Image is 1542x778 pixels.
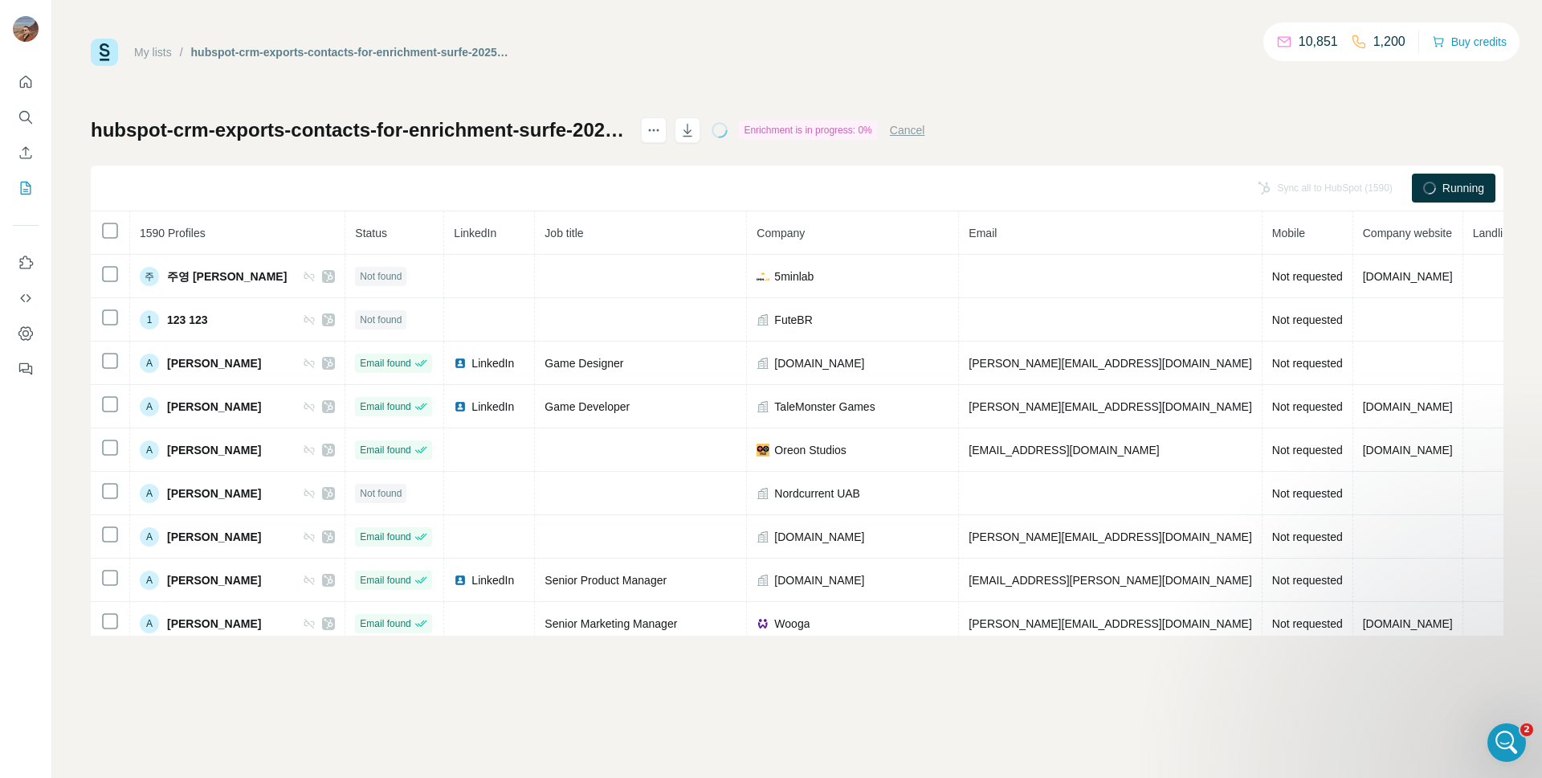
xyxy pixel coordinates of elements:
span: [PERSON_NAME][EMAIL_ADDRESS][DOMAIN_NAME] [969,530,1251,543]
span: Not requested [1272,357,1343,370]
img: company-logo [757,444,769,457]
p: 1,200 [1373,32,1405,51]
button: actions [641,117,667,143]
div: 1 [140,310,159,330]
span: [DOMAIN_NAME] [774,572,864,588]
span: LinkedIn [471,355,514,371]
span: [PERSON_NAME][EMAIL_ADDRESS][DOMAIN_NAME] [969,400,1251,413]
div: Christian says… [13,427,308,530]
p: Active 30m ago [78,20,160,36]
span: Oreon Studios [774,442,846,458]
span: Not requested [1272,444,1343,457]
span: Email found [360,443,410,457]
div: Close [282,6,311,35]
div: A [140,354,159,373]
span: Not requested [1272,487,1343,500]
div: A [140,571,159,590]
span: Email [969,227,997,240]
p: 10,851 [1299,32,1338,51]
div: [PERSON_NAME] [26,341,251,357]
span: Not requested [1272,270,1343,283]
div: A [140,484,159,503]
span: Senior Marketing Manager [545,617,677,630]
span: Company website [1363,227,1452,240]
button: Search [13,103,39,132]
button: Gif picker [76,514,89,526]
a: [URL][DOMAIN_NAME] [170,390,296,403]
span: [PERSON_NAME][EMAIL_ADDRESS][DOMAIN_NAME] [969,357,1251,370]
div: Great thank you! [26,436,251,452]
div: Around 40% of users [165,165,308,200]
span: [DOMAIN_NAME] [1363,400,1453,413]
div: For the list, can you view the page and send me the URL please? [26,246,251,277]
div: Around 40% of users [178,174,296,190]
img: Profile image for Christian [46,9,71,35]
button: Cancel [890,122,925,138]
span: Running [1442,180,1484,196]
div: nikola.vasilijevic@sensemitter.com says… [13,379,308,428]
h1: hubspot-crm-exports-contacts-for-enrichment-surfe-2025-09-18-1 [91,117,626,143]
span: [DOMAIN_NAME] [774,355,864,371]
button: Start recording [102,514,115,526]
div: Hi [PERSON_NAME],For the list, can you view the page and send me the URL please?This will contain... [13,213,263,366]
div: A [140,527,159,547]
button: Send a message… [275,507,301,533]
span: Game Designer [545,357,623,370]
button: Buy credits [1432,31,1507,53]
div: Best, [26,111,251,127]
span: Email found [360,399,410,414]
span: FuteBR [774,312,812,328]
span: LinkedIn [471,399,514,415]
span: 주영 [PERSON_NAME] [167,268,287,285]
button: Home [251,6,282,37]
span: Not requested [1272,617,1343,630]
span: Game Developer [545,400,630,413]
button: Upload attachment [25,514,38,526]
span: Email found [360,616,410,631]
li: / [180,44,183,60]
span: [DOMAIN_NAME] [1363,444,1453,457]
span: Email found [360,530,410,544]
span: Senior Product Manager [545,574,667,587]
div: A [140,614,159,633]
div: hubspot-crm-exports-contacts-for-enrichment-surfe-2025-09-18-1 [191,44,510,60]
button: Enrich CSV [13,138,39,167]
div: [URL][DOMAIN_NAME] [157,379,308,415]
iframe: Intercom live chat [1487,723,1526,762]
span: TaleMonster Games [774,399,875,415]
h1: [DEMOGRAPHIC_DATA] [78,8,221,20]
button: Use Surfe on LinkedIn [13,248,39,277]
span: Email found [360,356,410,371]
span: Not found [360,313,402,327]
span: Company [757,227,805,240]
span: Email found [360,573,410,588]
button: Dashboard [13,319,39,348]
span: [PERSON_NAME] [167,355,261,371]
img: LinkedIn logo [454,400,467,413]
span: [PERSON_NAME] [167,485,261,502]
span: [PERSON_NAME] [167,399,261,415]
div: Thank you, just to confirm is it only impacting some users on this list? For example other contac... [26,24,251,103]
span: [DOMAIN_NAME] [774,529,864,545]
img: company-logo [757,270,769,283]
span: Mobile [1272,227,1305,240]
button: Quick start [13,68,39,96]
img: Avatar [13,16,39,42]
div: nikola.vasilijevic@sensemitter.com says… [13,165,308,213]
span: 5minlab [774,268,814,285]
span: Not found [360,486,402,501]
div: Enrichment is in progress: 0% [739,121,876,140]
span: Nordcurrent UAB [774,485,860,502]
span: Not found [360,269,402,284]
img: LinkedIn logo [454,357,467,370]
span: 2 [1520,723,1533,736]
img: Surfe Logo [91,39,118,66]
img: company-logo [757,617,769,630]
span: 123 123 [167,312,208,328]
span: Not requested [1272,313,1343,326]
span: [PERSON_NAME] [167,572,261,588]
div: Great thank you!Will update you when I have further information 🙏 [13,427,263,502]
span: [PERSON_NAME][EMAIL_ADDRESS][DOMAIN_NAME] [969,617,1251,630]
span: [DOMAIN_NAME] [1363,270,1453,283]
div: Best, [26,326,251,342]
